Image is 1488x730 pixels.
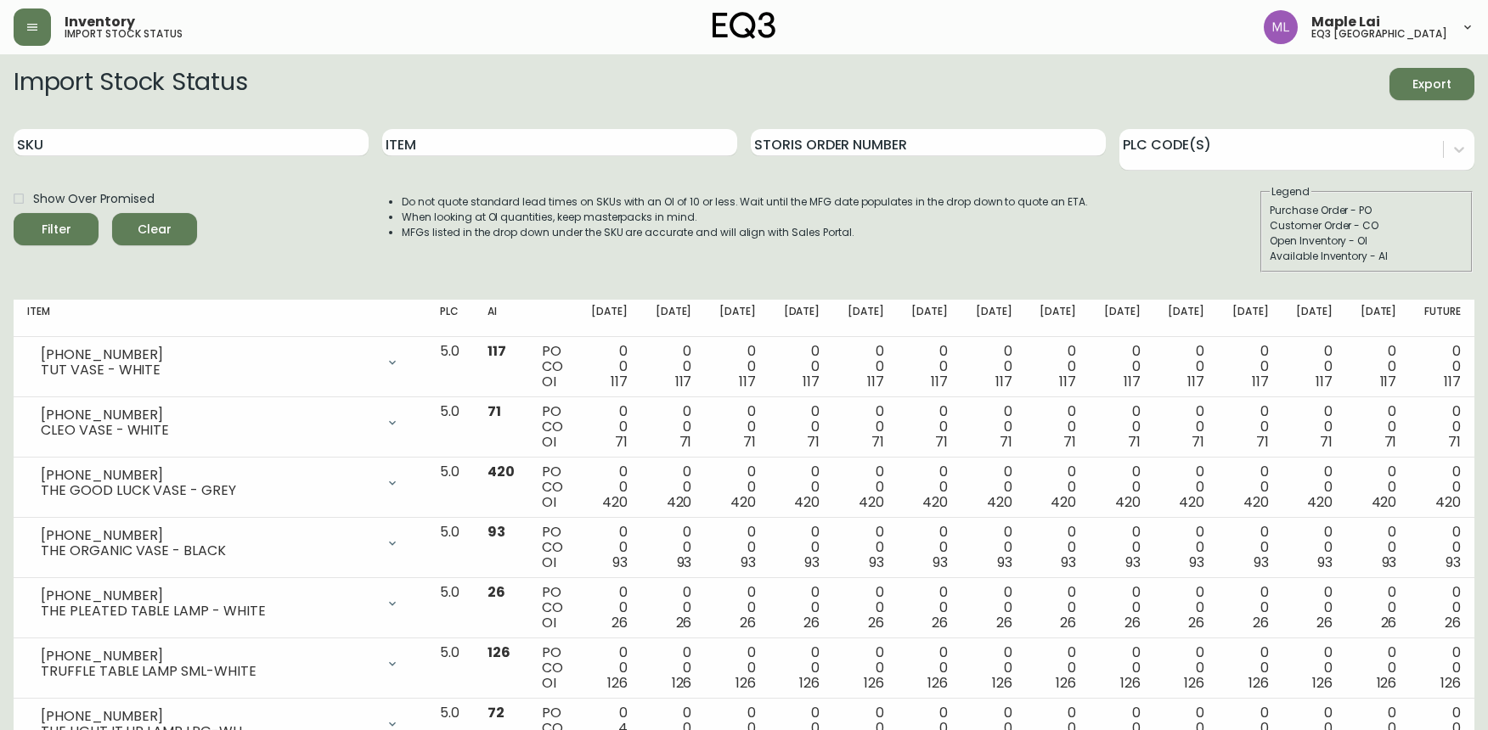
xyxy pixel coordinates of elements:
[1168,464,1204,510] div: 0 0
[719,344,755,390] div: 0 0
[1316,372,1333,391] span: 117
[1040,344,1076,390] div: 0 0
[799,673,820,693] span: 126
[1124,372,1141,391] span: 117
[1103,645,1140,691] div: 0 0
[1270,233,1463,249] div: Open Inventory - OI
[1296,464,1333,510] div: 0 0
[803,613,820,632] span: 26
[783,585,820,631] div: 0 0
[1051,492,1076,512] span: 420
[1296,344,1333,390] div: 0 0
[1360,585,1396,631] div: 0 0
[14,68,247,100] h2: Import Stock Status
[730,492,756,512] span: 420
[911,585,948,631] div: 0 0
[1232,464,1268,510] div: 0 0
[847,645,883,691] div: 0 0
[992,673,1012,693] span: 126
[1168,404,1204,450] div: 0 0
[1410,300,1474,337] th: Future
[655,344,691,390] div: 0 0
[975,404,1012,450] div: 0 0
[1168,344,1204,390] div: 0 0
[488,401,501,421] span: 71
[1000,432,1012,452] span: 71
[803,372,820,391] span: 117
[1184,673,1204,693] span: 126
[1444,372,1461,391] span: 117
[1128,432,1141,452] span: 71
[1372,492,1397,512] span: 420
[1103,525,1140,570] div: 0 0
[542,492,556,512] span: OI
[41,709,375,724] div: [PHONE_NUMBER]
[488,582,505,602] span: 26
[1103,344,1140,390] div: 0 0
[847,404,883,450] div: 0 0
[1384,432,1397,452] span: 71
[1307,492,1333,512] span: 420
[488,341,506,361] span: 117
[975,525,1012,570] div: 0 0
[1360,404,1396,450] div: 0 0
[402,194,1088,210] li: Do not quote standard lead times on SKUs with an OI of 10 or less. Wait until the MFG date popula...
[1103,464,1140,510] div: 0 0
[719,645,755,691] div: 0 0
[996,613,1012,632] span: 26
[1448,432,1461,452] span: 71
[783,344,820,390] div: 0 0
[1252,372,1269,391] span: 117
[402,225,1088,240] li: MFGs listed in the drop down under the SKU are accurate and will align with Sales Portal.
[677,553,692,572] span: 93
[719,464,755,510] div: 0 0
[975,464,1012,510] div: 0 0
[615,432,628,452] span: 71
[591,525,628,570] div: 0 0
[1232,525,1268,570] div: 0 0
[783,525,820,570] div: 0 0
[1270,249,1463,264] div: Available Inventory - AI
[859,492,884,512] span: 420
[1311,15,1380,29] span: Maple Lai
[667,492,692,512] span: 420
[41,664,375,679] div: TRUFFLE TABLE LAMP SML-WHITE
[847,344,883,390] div: 0 0
[997,553,1012,572] span: 93
[42,219,71,240] div: Filter
[542,344,563,390] div: PO CO
[426,337,473,397] td: 5.0
[1168,645,1204,691] div: 0 0
[783,404,820,450] div: 0 0
[542,645,563,691] div: PO CO
[426,578,473,638] td: 5.0
[1423,464,1461,510] div: 0 0
[743,432,756,452] span: 71
[1360,645,1396,691] div: 0 0
[1435,492,1461,512] span: 420
[591,404,628,450] div: 0 0
[542,613,556,632] span: OI
[987,492,1012,512] span: 420
[1232,585,1268,631] div: 0 0
[542,432,556,452] span: OI
[1423,525,1461,570] div: 0 0
[1381,613,1397,632] span: 26
[833,300,897,337] th: [DATE]
[426,300,473,337] th: PLC
[1423,585,1461,631] div: 0 0
[932,613,948,632] span: 26
[1423,645,1461,691] div: 0 0
[542,372,556,391] span: OI
[1040,404,1076,450] div: 0 0
[1296,585,1333,631] div: 0 0
[607,673,628,693] span: 126
[27,645,413,682] div: [PHONE_NUMBER]TRUFFLE TABLE LAMP SML-WHITE
[1253,613,1269,632] span: 26
[41,407,375,423] div: [PHONE_NUMBER]
[736,673,756,693] span: 126
[783,464,820,510] div: 0 0
[41,588,375,604] div: [PHONE_NUMBER]
[867,372,884,391] span: 117
[927,673,948,693] span: 126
